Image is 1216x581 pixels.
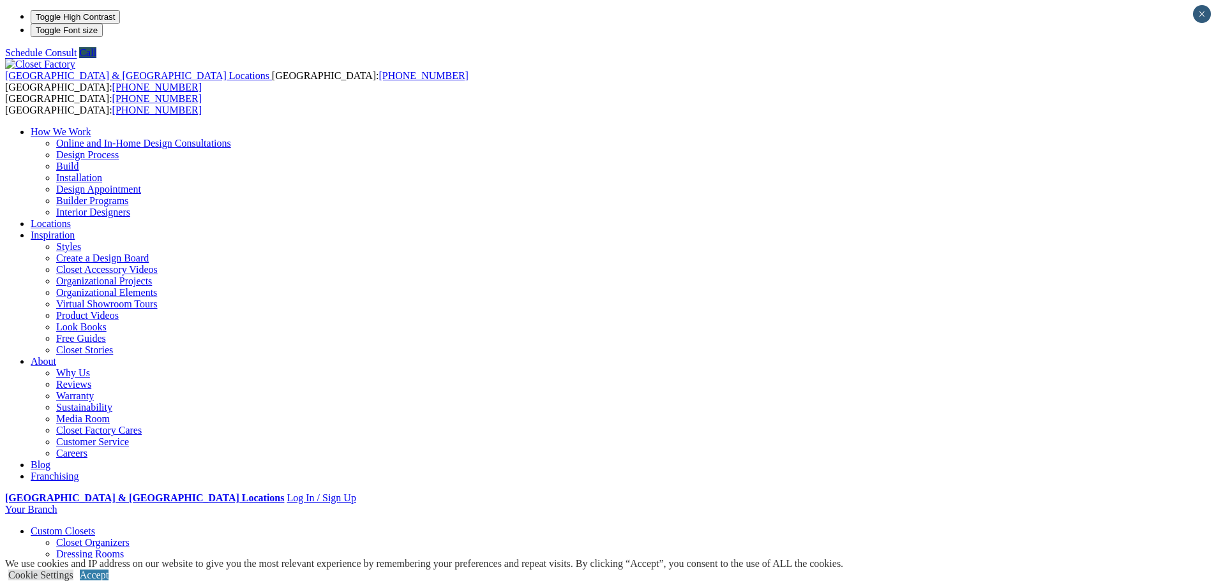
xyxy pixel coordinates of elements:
a: Careers [56,448,87,459]
a: Why Us [56,367,90,378]
a: Styles [56,241,81,252]
img: Closet Factory [5,59,75,70]
a: Blog [31,459,50,470]
a: Dressing Rooms [56,548,124,559]
a: Log In / Sign Up [287,492,356,503]
a: Warranty [56,390,94,401]
a: Create a Design Board [56,253,149,263]
a: Design Process [56,149,119,160]
div: We use cookies and IP address on our website to give you the most relevant experience by remember... [5,558,843,570]
a: [GEOGRAPHIC_DATA] & [GEOGRAPHIC_DATA] Locations [5,70,272,81]
a: Online and In-Home Design Consultations [56,138,231,149]
a: [PHONE_NUMBER] [112,105,202,115]
a: Virtual Showroom Tours [56,298,158,309]
a: Builder Programs [56,195,128,206]
span: [GEOGRAPHIC_DATA]: [GEOGRAPHIC_DATA]: [5,70,469,92]
a: Build [56,161,79,172]
a: Call [79,47,96,58]
a: Closet Stories [56,344,113,355]
button: Toggle High Contrast [31,10,120,24]
a: Reviews [56,379,91,390]
button: Toggle Font size [31,24,103,37]
a: Closet Organizers [56,537,130,548]
a: Inspiration [31,230,75,240]
a: Media Room [56,413,110,424]
a: [PHONE_NUMBER] [379,70,468,81]
a: Interior Designers [56,207,130,217]
a: [PHONE_NUMBER] [112,93,202,104]
a: Design Appointment [56,184,141,195]
a: [GEOGRAPHIC_DATA] & [GEOGRAPHIC_DATA] Locations [5,492,284,503]
span: Toggle Font size [36,26,98,35]
a: Sustainability [56,402,112,413]
span: Toggle High Contrast [36,12,115,22]
a: Organizational Projects [56,276,152,286]
a: Organizational Elements [56,287,157,298]
a: Locations [31,218,71,229]
a: Accept [80,570,109,580]
a: Closet Accessory Videos [56,264,158,275]
span: [GEOGRAPHIC_DATA] & [GEOGRAPHIC_DATA] Locations [5,70,269,81]
a: Product Videos [56,310,119,321]
a: About [31,356,56,367]
a: Installation [56,172,102,183]
a: Franchising [31,471,79,482]
span: [GEOGRAPHIC_DATA]: [GEOGRAPHIC_DATA]: [5,93,202,115]
a: Schedule Consult [5,47,77,58]
a: Look Books [56,321,107,332]
a: How We Work [31,126,91,137]
a: Customer Service [56,436,129,447]
a: Cookie Settings [8,570,73,580]
a: Closet Factory Cares [56,425,142,436]
a: Your Branch [5,504,57,515]
a: Custom Closets [31,526,95,536]
a: [PHONE_NUMBER] [112,82,202,92]
a: Free Guides [56,333,106,344]
button: Close [1193,5,1211,23]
